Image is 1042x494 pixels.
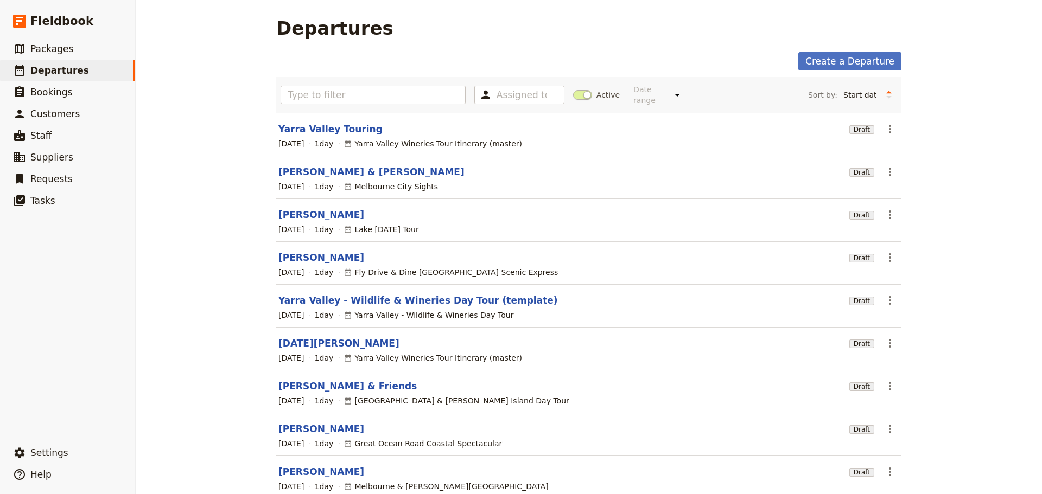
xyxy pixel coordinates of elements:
[315,138,334,149] span: 1 day
[278,267,304,278] span: [DATE]
[344,395,569,406] div: [GEOGRAPHIC_DATA] & [PERSON_NAME] Island Day Tour
[30,152,73,163] span: Suppliers
[849,468,874,477] span: Draft
[315,352,334,363] span: 1 day
[849,168,874,177] span: Draft
[838,87,881,103] select: Sort by:
[849,125,874,134] span: Draft
[881,291,899,310] button: Actions
[315,310,334,320] span: 1 day
[278,294,558,307] a: Yarra Valley - Wildlife & Wineries Day Tour (template)
[881,163,899,181] button: Actions
[30,469,52,480] span: Help
[278,181,304,192] span: [DATE]
[278,481,304,492] span: [DATE]
[278,352,304,363] span: [DATE]
[281,86,466,104] input: Type to filter
[315,267,334,278] span: 1 day
[344,138,522,149] div: Yarra Valley Wineries Tour Itinerary (master)
[278,208,364,221] a: [PERSON_NAME]
[344,352,522,363] div: Yarra Valley Wineries Tour Itinerary (master)
[849,254,874,262] span: Draft
[278,395,304,406] span: [DATE]
[497,88,547,101] input: Assigned to
[808,89,837,100] span: Sort by:
[315,181,334,192] span: 1 day
[30,108,80,119] span: Customers
[30,13,93,29] span: Fieldbook
[596,89,620,100] span: Active
[849,297,874,305] span: Draft
[30,174,73,184] span: Requests
[849,382,874,391] span: Draft
[881,377,899,395] button: Actions
[344,438,502,449] div: Great Ocean Road Coastal Spectacular
[881,463,899,481] button: Actions
[276,17,393,39] h1: Departures
[278,438,304,449] span: [DATE]
[30,447,68,458] span: Settings
[278,224,304,235] span: [DATE]
[881,420,899,438] button: Actions
[344,310,513,320] div: Yarra Valley - Wildlife & Wineries Day Tour
[278,251,364,264] a: [PERSON_NAME]
[30,195,55,206] span: Tasks
[881,248,899,267] button: Actions
[278,123,383,136] a: Yarra Valley Touring
[881,206,899,224] button: Actions
[278,337,399,350] a: [DATE][PERSON_NAME]
[30,65,89,76] span: Departures
[849,425,874,434] span: Draft
[849,339,874,348] span: Draft
[344,481,548,492] div: Melbourne & [PERSON_NAME][GEOGRAPHIC_DATA]
[315,224,334,235] span: 1 day
[881,87,897,103] button: Change sort direction
[278,465,364,478] a: [PERSON_NAME]
[849,211,874,220] span: Draft
[344,181,438,192] div: Melbourne City Sights
[278,138,304,149] span: [DATE]
[30,43,73,54] span: Packages
[278,380,417,393] a: [PERSON_NAME] & Friends
[881,334,899,352] button: Actions
[30,87,72,98] span: Bookings
[278,310,304,320] span: [DATE]
[344,267,558,278] div: Fly Drive & Dine [GEOGRAPHIC_DATA] Scenic Express
[278,422,364,435] a: [PERSON_NAME]
[315,438,334,449] span: 1 day
[278,165,465,178] a: [PERSON_NAME] & [PERSON_NAME]
[881,120,899,138] button: Actions
[315,481,334,492] span: 1 day
[344,224,418,235] div: Lake [DATE] Tour
[315,395,334,406] span: 1 day
[798,52,901,70] a: Create a Departure
[30,130,52,141] span: Staff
